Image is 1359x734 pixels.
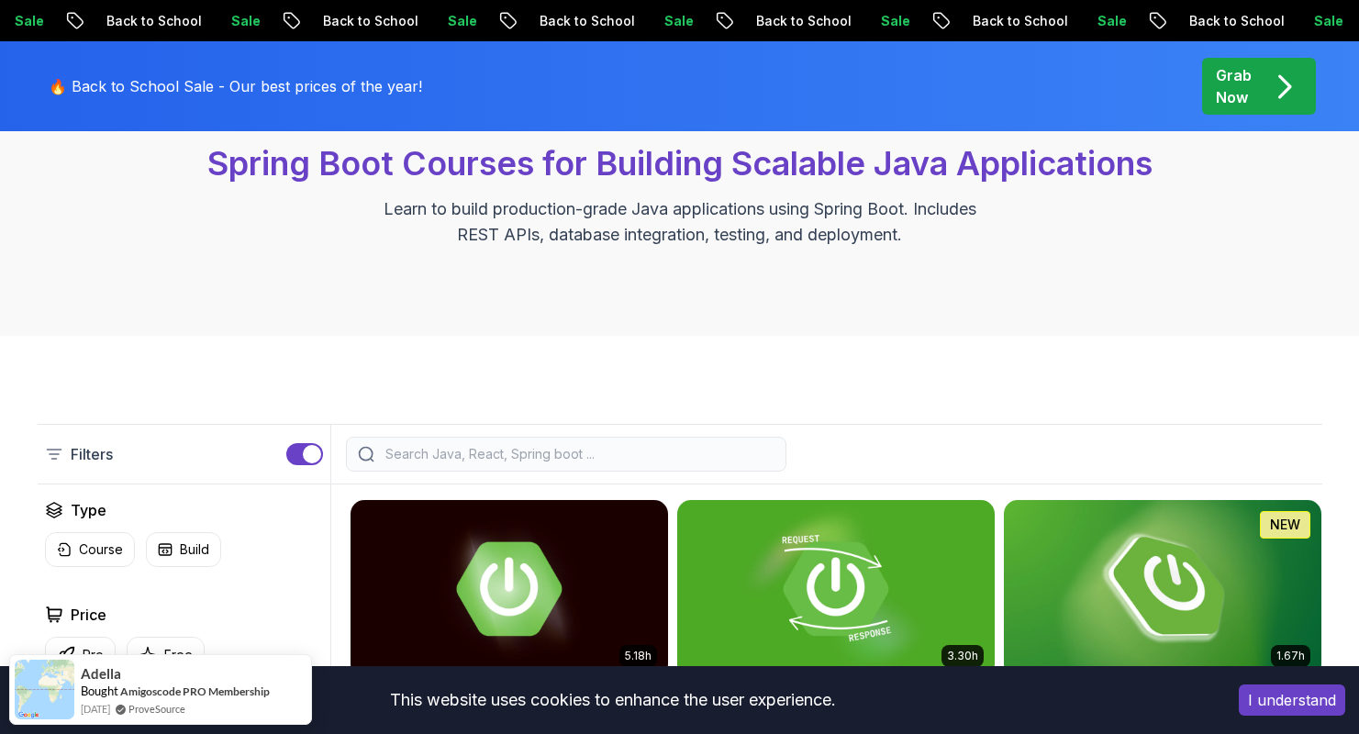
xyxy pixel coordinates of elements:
[81,666,121,682] span: Adella
[71,443,113,465] p: Filters
[207,143,1153,183] span: Spring Boot Courses for Building Scalable Java Applications
[128,701,185,717] a: ProveSource
[180,540,209,559] p: Build
[71,604,106,626] h2: Price
[303,12,428,30] p: Back to School
[625,649,652,663] p: 5.18h
[428,12,486,30] p: Sale
[79,540,123,559] p: Course
[519,12,644,30] p: Back to School
[1216,64,1252,108] p: Grab Now
[947,649,978,663] p: 3.30h
[86,12,211,30] p: Back to School
[736,12,861,30] p: Back to School
[996,495,1329,682] img: Spring Boot for Beginners card
[83,646,104,664] p: Pro
[1239,684,1345,716] button: Accept cookies
[71,499,106,521] h2: Type
[81,684,118,698] span: Bought
[120,684,270,699] a: Amigoscode PRO Membership
[677,500,995,678] img: Building APIs with Spring Boot card
[1276,649,1305,663] p: 1.67h
[164,646,193,664] p: Free
[45,532,135,567] button: Course
[49,75,422,97] p: 🔥 Back to School Sale - Our best prices of the year!
[81,701,110,717] span: [DATE]
[15,660,74,719] img: provesource social proof notification image
[644,12,703,30] p: Sale
[45,637,116,673] button: Pro
[1077,12,1136,30] p: Sale
[127,637,205,673] button: Free
[382,445,774,463] input: Search Java, React, Spring boot ...
[861,12,919,30] p: Sale
[14,680,1211,720] div: This website uses cookies to enhance the user experience.
[211,12,270,30] p: Sale
[351,500,668,678] img: Advanced Spring Boot card
[1294,12,1353,30] p: Sale
[146,532,221,567] button: Build
[952,12,1077,30] p: Back to School
[1270,516,1300,534] p: NEW
[1169,12,1294,30] p: Back to School
[372,196,988,248] p: Learn to build production-grade Java applications using Spring Boot. Includes REST APIs, database...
